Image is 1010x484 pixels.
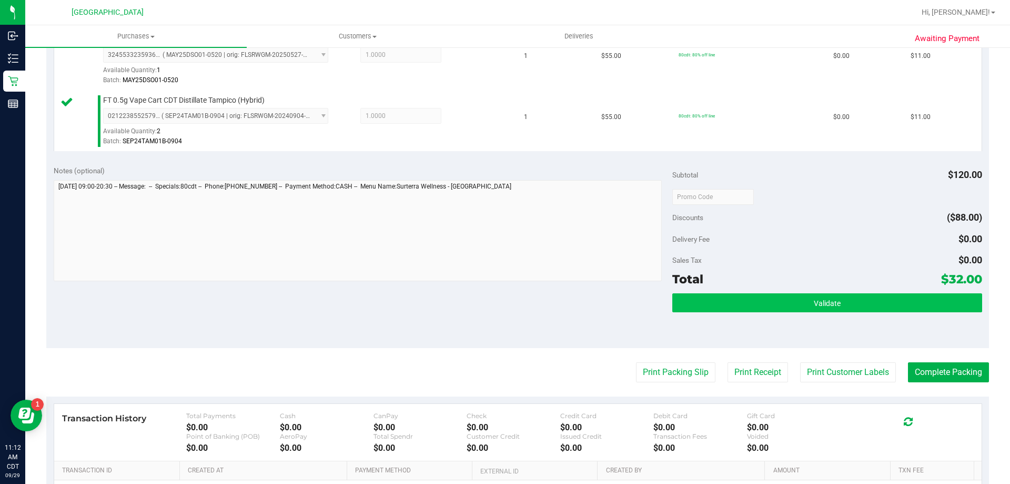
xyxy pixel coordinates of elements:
a: Created At [188,467,342,475]
div: Gift Card [747,412,841,420]
a: Deliveries [468,25,690,47]
button: Print Customer Labels [800,362,896,382]
div: Customer Credit [467,432,560,440]
iframe: Resource center unread badge [31,398,44,411]
button: Validate [672,293,982,312]
div: $0.00 [186,443,280,453]
span: $0.00 [958,254,982,265]
inline-svg: Inventory [8,53,18,64]
div: Voided [747,432,841,440]
span: $0.00 [833,112,850,122]
p: 11:12 AM CDT [5,443,21,471]
p: 09/29 [5,471,21,479]
span: $55.00 [601,51,621,61]
div: Issued Credit [560,432,654,440]
a: Payment Method [355,467,468,475]
div: $0.00 [560,422,654,432]
span: $55.00 [601,112,621,122]
a: Amount [773,467,886,475]
span: 80cdt: 80% off line [679,113,715,118]
span: MAY25DSO01-0520 [123,76,178,84]
span: 1 [524,112,528,122]
div: Check [467,412,560,420]
span: Delivery Fee [672,235,710,243]
span: SEP24TAM01B-0904 [123,137,182,145]
th: External ID [472,461,597,480]
div: $0.00 [280,443,373,453]
span: Awaiting Payment [915,33,979,45]
div: $0.00 [373,422,467,432]
span: Hi, [PERSON_NAME]! [922,8,990,16]
div: $0.00 [747,422,841,432]
div: Total Payments [186,412,280,420]
div: Debit Card [653,412,747,420]
div: $0.00 [467,443,560,453]
span: $11.00 [911,51,931,61]
div: $0.00 [653,422,747,432]
span: 80cdt: 80% off line [679,52,715,57]
inline-svg: Reports [8,98,18,109]
a: Customers [247,25,468,47]
div: Credit Card [560,412,654,420]
span: Batch: [103,76,121,84]
span: Purchases [25,32,247,41]
span: Discounts [672,208,703,227]
span: Total [672,272,703,287]
button: Print Receipt [728,362,788,382]
span: FT 0.5g Vape Cart CDT Distillate Tampico (Hybrid) [103,95,265,105]
span: 1 [524,51,528,61]
div: $0.00 [280,422,373,432]
button: Complete Packing [908,362,989,382]
a: Transaction ID [62,467,176,475]
span: Validate [814,299,841,308]
input: Promo Code [672,189,754,205]
div: Cash [280,412,373,420]
a: Created By [606,467,761,475]
inline-svg: Retail [8,76,18,86]
span: 1 [157,66,160,74]
span: Deliveries [550,32,608,41]
div: Transaction Fees [653,432,747,440]
span: $120.00 [948,169,982,180]
button: Print Packing Slip [636,362,715,382]
span: $32.00 [941,272,982,287]
div: CanPay [373,412,467,420]
span: Subtotal [672,171,698,179]
div: $0.00 [186,422,280,432]
div: Point of Banking (POB) [186,432,280,440]
div: $0.00 [747,443,841,453]
div: Available Quantity: [103,63,340,83]
span: $0.00 [833,51,850,61]
div: Available Quantity: [103,124,340,144]
div: $0.00 [560,443,654,453]
span: Sales Tax [672,256,702,264]
div: AeroPay [280,432,373,440]
div: Total Spendr [373,432,467,440]
a: Txn Fee [898,467,969,475]
div: $0.00 [373,443,467,453]
div: $0.00 [653,443,747,453]
div: $0.00 [467,422,560,432]
span: Batch: [103,137,121,145]
span: $0.00 [958,233,982,244]
span: $11.00 [911,112,931,122]
span: Customers [247,32,468,41]
span: [GEOGRAPHIC_DATA] [72,8,144,17]
a: Purchases [25,25,247,47]
span: Notes (optional) [54,166,105,175]
inline-svg: Inbound [8,31,18,41]
iframe: Resource center [11,400,42,431]
span: 2 [157,127,160,135]
span: ($88.00) [947,212,982,223]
